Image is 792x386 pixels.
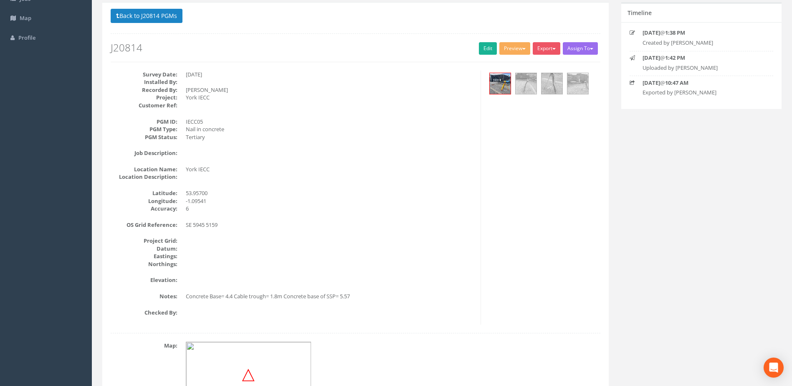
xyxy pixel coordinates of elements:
[111,252,177,260] dt: Eastings:
[111,309,177,317] dt: Checked By:
[186,118,474,126] dd: IECC05
[665,54,685,61] strong: 1:42 PM
[643,54,660,61] strong: [DATE]
[111,9,182,23] button: Back to J20814 PGMs
[20,14,31,22] span: Map
[186,133,474,141] dd: Tertiary
[111,197,177,205] dt: Longitude:
[111,102,177,109] dt: Customer Ref:
[111,221,177,229] dt: OS Grid Reference:
[242,369,255,381] img: map_target.png
[665,79,688,86] strong: 10:47 AM
[643,79,660,86] strong: [DATE]
[186,292,474,300] dd: Concrete Base= 4.4 Cable trough= 1.8m Concrete base of SSP= 5.57
[186,205,474,213] dd: 6
[643,54,760,62] p: @
[111,86,177,94] dt: Recorded By:
[186,125,474,133] dd: Nail in concrete
[111,260,177,268] dt: Northings:
[665,29,685,36] strong: 1:38 PM
[643,89,760,96] p: Exported by [PERSON_NAME]
[186,94,474,102] dd: York IECC
[643,29,660,36] strong: [DATE]
[563,42,598,55] button: Assign To
[186,86,474,94] dd: [PERSON_NAME]
[111,165,177,173] dt: Location Name:
[111,71,177,79] dt: Survey Date:
[186,197,474,205] dd: -1.09541
[516,73,536,94] img: 14685082-27dc-d185-eb2b-6d0545317a42_27a18d6c-5a0f-1453-0fca-af62f9b6dbbd_thumb.jpg
[111,276,177,284] dt: Elevation:
[186,165,474,173] dd: York IECC
[186,221,474,229] dd: SE 5945 5159
[479,42,497,55] a: Edit
[764,358,784,378] div: Open Intercom Messenger
[643,39,760,47] p: Created by [PERSON_NAME]
[186,71,474,79] dd: [DATE]
[628,10,652,16] h5: Timeline
[186,189,474,197] dd: 53.95700
[111,125,177,133] dt: PGM Type:
[499,42,530,55] button: Preview
[643,29,760,37] p: @
[111,189,177,197] dt: Latitude:
[111,205,177,213] dt: Accuracy:
[111,292,177,300] dt: Notes:
[533,42,560,55] button: Export
[111,245,177,253] dt: Datum:
[111,78,177,86] dt: Installed By:
[490,73,511,94] img: 14685082-27dc-d185-eb2b-6d0545317a42_c88ec1c2-ccc3-282e-cb3a-b7c1a598fe3f_thumb.jpg
[111,118,177,126] dt: PGM ID:
[111,342,177,350] dt: Map:
[643,79,760,87] p: @
[567,73,588,94] img: 14685082-27dc-d185-eb2b-6d0545317a42_8742d684-1959-093a-f11a-94857bb39d19_thumb.jpg
[111,237,177,245] dt: Project Grid:
[18,34,35,41] span: Profile
[111,173,177,181] dt: Location Description:
[643,64,760,72] p: Uploaded by [PERSON_NAME]
[111,149,177,157] dt: Job Description:
[111,42,600,53] h2: J20814
[541,73,562,94] img: 14685082-27dc-d185-eb2b-6d0545317a42_77fb8488-a61c-08bc-670c-a768adbf5535_thumb.jpg
[111,133,177,141] dt: PGM Status:
[111,94,177,102] dt: Project:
